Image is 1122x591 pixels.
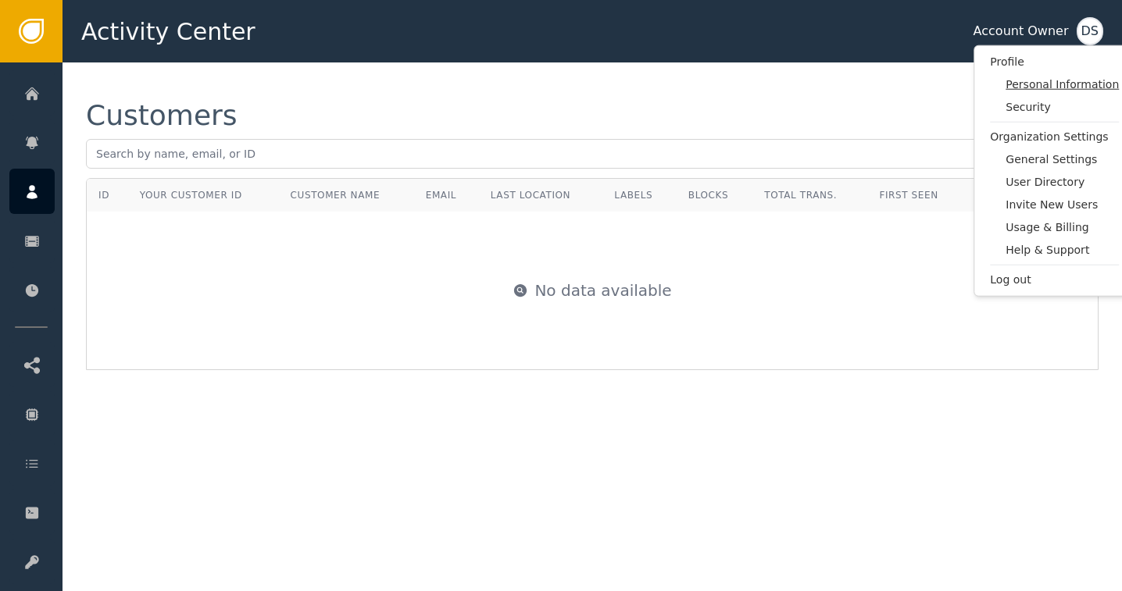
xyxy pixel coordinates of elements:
[974,22,1069,41] div: Account Owner
[426,188,467,202] div: Email
[879,188,954,202] div: First Seen
[990,129,1119,145] span: Organization Settings
[1077,17,1103,45] button: DS
[86,101,238,130] div: Customers
[86,139,1099,169] input: Search by name, email, or ID
[491,188,591,202] div: Last Location
[1006,197,1119,213] span: Invite New Users
[688,188,741,202] div: Blocks
[764,188,856,202] div: Total Trans.
[1006,151,1119,168] span: General Settings
[1006,77,1119,93] span: Personal Information
[81,14,255,49] span: Activity Center
[1006,99,1119,116] span: Security
[1006,242,1119,258] span: Help & Support
[990,54,1119,70] span: Profile
[140,188,242,202] div: Your Customer ID
[614,188,664,202] div: Labels
[534,279,671,302] span: No data available
[1006,174,1119,190] span: User Directory
[990,272,1119,288] span: Log out
[98,188,109,202] div: ID
[1006,219,1119,236] span: Usage & Billing
[291,188,402,202] div: Customer Name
